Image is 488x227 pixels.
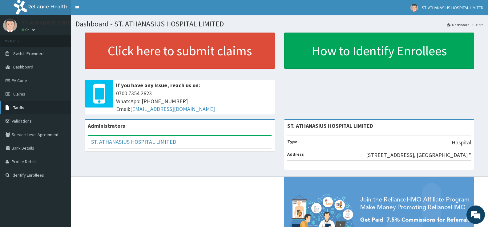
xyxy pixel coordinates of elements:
[85,33,275,69] a: Click here to submit claims
[22,28,36,32] a: Online
[13,91,25,97] span: Claims
[287,151,304,157] b: Address
[287,122,373,129] strong: ST. ATHANASIUS HOSPITAL LIMITED
[130,105,215,112] a: [EMAIL_ADDRESS][DOMAIN_NAME]
[422,5,483,10] span: ST. ATHANASIUS HOSPITAL LIMITED
[447,22,470,27] a: Dashboard
[3,157,117,178] textarea: Type your message and hit 'Enter'
[452,139,471,147] p: Hospital
[36,72,85,134] span: We're online!
[22,20,106,25] p: ST. ATHANASIUS HOSPITAL LIMITED
[287,139,297,144] b: Type
[75,20,483,28] h1: Dashboard - ST. ATHANASIUS HOSPITAL LIMITED
[13,51,45,56] span: Switch Providers
[410,4,418,12] img: User Image
[13,64,33,70] span: Dashboard
[91,138,176,145] a: ST. ATHANASIUS HOSPITAL LIMITED
[32,34,103,42] div: Chat with us now
[470,22,483,27] li: Here
[284,33,474,69] a: How to Identify Enrollees
[116,82,200,89] b: If you have any issue, reach us on:
[11,31,25,46] img: d_794563401_company_1708531726252_794563401
[366,151,471,159] p: [STREET_ADDRESS], [GEOGRAPHIC_DATA] "
[88,122,125,129] b: Administrators
[116,89,272,113] span: 0700 7354 2623 WhatsApp: [PHONE_NUMBER] Email:
[13,105,24,110] span: Tariffs
[101,3,116,18] div: Minimize live chat window
[3,18,17,32] img: User Image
